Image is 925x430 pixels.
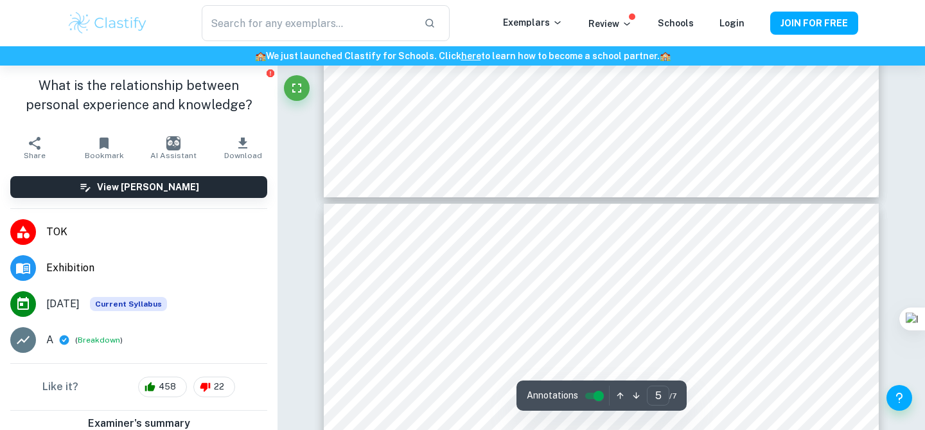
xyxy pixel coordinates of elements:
span: Annotations [527,389,578,402]
span: Exhibition [46,260,267,276]
p: Review [588,17,632,31]
h6: Like it? [42,379,78,395]
span: Bookmark [85,151,124,160]
h6: We just launched Clastify for Schools. Click to learn how to become a school partner. [3,49,922,63]
button: Breakdown [78,334,120,346]
button: AI Assistant [139,130,208,166]
span: AI Assistant [150,151,197,160]
span: [DATE] [46,296,80,312]
span: / 7 [669,390,676,402]
button: Fullscreen [284,75,310,101]
h6: View [PERSON_NAME] [97,180,199,194]
span: 458 [152,381,183,393]
p: Exemplars [503,15,563,30]
input: Search for any exemplars... [202,5,414,41]
button: Bookmark [69,130,139,166]
button: Download [208,130,277,166]
button: JOIN FOR FREE [770,12,858,35]
span: Current Syllabus [90,297,167,311]
img: Clastify logo [67,10,148,36]
span: ( ) [75,334,123,346]
span: 🏫 [660,51,671,61]
button: View [PERSON_NAME] [10,176,267,198]
div: This exemplar is based on the current syllabus. Feel free to refer to it for inspiration/ideas wh... [90,297,167,311]
div: 458 [138,377,187,397]
a: Schools [658,18,694,28]
a: here [461,51,481,61]
span: Share [24,151,46,160]
span: TOK [46,224,267,240]
div: 22 [193,377,235,397]
span: Download [224,151,262,160]
span: 🏫 [255,51,266,61]
h1: What is the relationship between personal experience and knowledge? [10,76,267,114]
p: A [46,332,53,348]
button: Report issue [265,68,275,78]
button: Help and Feedback [886,385,912,411]
a: Login [719,18,744,28]
img: AI Assistant [166,136,181,150]
span: 22 [207,381,231,393]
